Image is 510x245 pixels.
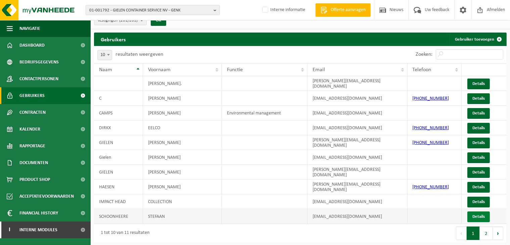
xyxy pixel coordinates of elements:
td: [PERSON_NAME] [143,91,222,106]
td: [EMAIL_ADDRESS][DOMAIN_NAME] [308,120,408,135]
label: Interne informatie [261,5,305,15]
span: Documenten [19,154,48,171]
td: GIELEN [94,165,143,180]
span: Navigatie [19,20,40,37]
span: Vestigingen [98,15,138,26]
span: 10 [97,50,112,60]
td: DIRKX [94,120,143,135]
button: Previous [456,227,467,240]
button: OK [151,15,166,26]
td: Gielen [94,150,143,165]
a: [PHONE_NUMBER] [413,96,449,101]
span: Dashboard [19,37,45,54]
span: Acceptatievoorwaarden [19,188,74,205]
div: 1 tot 10 van 11 resultaten [97,227,149,239]
td: [PERSON_NAME] [143,165,222,180]
td: [PERSON_NAME][EMAIL_ADDRESS][DOMAIN_NAME] [308,165,408,180]
span: Voornaam [148,67,171,72]
td: [EMAIL_ADDRESS][DOMAIN_NAME] [308,150,408,165]
a: Details [467,167,490,178]
a: [PHONE_NUMBER] [413,140,449,145]
a: Offerte aanvragen [315,3,371,17]
td: [PERSON_NAME][EMAIL_ADDRESS][DOMAIN_NAME] [308,76,408,91]
a: Details [467,108,490,119]
span: I [7,222,13,238]
td: [PERSON_NAME] [143,180,222,194]
td: [EMAIL_ADDRESS][DOMAIN_NAME] [308,91,408,106]
span: Kalender [19,121,40,138]
td: [PERSON_NAME]. [143,76,222,91]
a: Details [467,138,490,148]
span: 01-001792 - GIELEN CONTAINER SERVICE NV - GENK [89,5,211,15]
span: Contactpersonen [19,70,58,87]
a: [PHONE_NUMBER] [413,185,449,190]
a: Details [467,93,490,104]
td: IMPACT HEAD [94,194,143,209]
a: Details [467,123,490,134]
a: Details [467,182,490,193]
td: [EMAIL_ADDRESS][DOMAIN_NAME] [308,194,408,209]
td: Environmental management [222,106,308,120]
h2: Gebruikers [94,33,132,46]
button: Next [493,227,503,240]
td: [PERSON_NAME] [143,150,222,165]
td: HAESEN [94,180,143,194]
label: Zoeken: [416,52,432,57]
span: Contracten [19,104,46,121]
a: Details [467,79,490,89]
td: [PERSON_NAME][EMAIL_ADDRESS][DOMAIN_NAME] [308,180,408,194]
a: Gebruiker toevoegen [450,33,506,46]
td: COLLECTION [143,194,222,209]
a: Details [467,211,490,222]
td: [EMAIL_ADDRESS][DOMAIN_NAME] [308,106,408,120]
span: Gebruikers [19,87,45,104]
span: Naam [99,67,112,72]
span: Offerte aanvragen [329,7,367,13]
label: resultaten weergeven [115,52,163,57]
td: [EMAIL_ADDRESS][DOMAIN_NAME] [308,209,408,224]
span: Rapportage [19,138,45,154]
td: CAMPS [94,106,143,120]
button: 1 [467,227,480,240]
span: Product Shop [19,171,50,188]
td: [PERSON_NAME][EMAIL_ADDRESS][DOMAIN_NAME] [308,135,408,150]
span: Interne modules [19,222,57,238]
span: Email [313,67,325,72]
button: 01-001792 - GIELEN CONTAINER SERVICE NV - GENK [86,5,220,15]
a: Details [467,152,490,163]
span: Financial History [19,205,58,222]
td: GIELEN [94,135,143,150]
a: [PHONE_NUMBER] [413,126,449,131]
button: 2 [480,227,493,240]
span: Telefoon [413,67,431,72]
td: [PERSON_NAME] [143,135,222,150]
span: Bedrijfsgegevens [19,54,59,70]
td: C [94,91,143,106]
span: Functie [227,67,243,72]
td: STEFAAN [143,209,222,224]
td: [PERSON_NAME] [143,106,222,120]
td: EELCO [143,120,222,135]
td: SCHOONHEERE [94,209,143,224]
a: Details [467,197,490,207]
span: 10 [98,50,112,60]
